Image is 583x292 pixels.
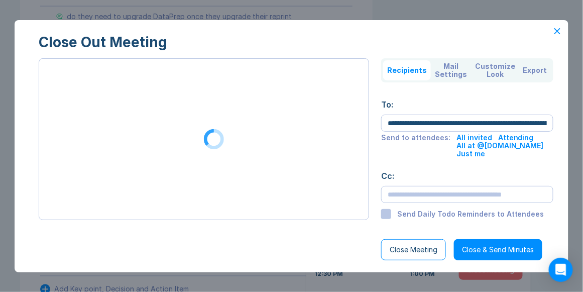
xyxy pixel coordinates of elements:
[431,60,471,80] button: Mail Settings
[456,134,492,142] div: All invited
[454,239,542,260] button: Close & Send Minutes
[498,134,534,142] div: Attending
[381,239,446,260] button: Close Meeting
[381,99,553,111] div: To:
[456,150,485,158] div: Just me
[519,60,551,80] button: Export
[471,60,519,80] button: Customize Look
[381,170,553,182] div: Cc:
[456,142,544,150] div: All at @[DOMAIN_NAME]
[397,210,544,218] div: Send Daily Todo Reminders to Attendees
[549,258,573,282] div: Open Intercom Messenger
[383,60,431,80] button: Recipients
[381,134,450,158] div: Send to attendees:
[39,34,544,50] div: Close Out Meeting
